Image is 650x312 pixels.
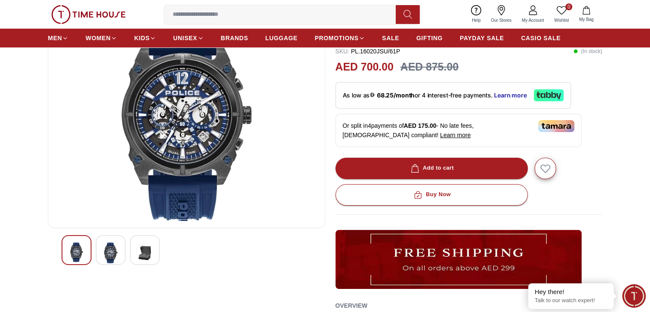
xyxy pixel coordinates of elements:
[315,30,365,46] a: PROMOTIONS
[574,47,602,56] p: ( In stock )
[460,34,504,42] span: PAYDAY SALE
[173,34,197,42] span: UNISEX
[335,59,394,75] h2: AED 700.00
[221,34,248,42] span: BRANDS
[409,163,454,173] div: Add to cart
[85,34,111,42] span: WOMEN
[382,34,399,42] span: SALE
[315,34,359,42] span: PROMOTIONS
[416,30,443,46] a: GIFTING
[488,17,515,24] span: Our Stores
[404,122,436,129] span: AED 175.00
[468,17,484,24] span: Help
[103,242,118,263] img: POLICE Men's Multi Function Blue Dial Watch - PL.16020JSU/61P
[576,16,597,23] span: My Bag
[51,5,126,24] img: ...
[335,230,582,289] img: ...
[622,284,646,308] div: Chat Widget
[134,34,150,42] span: KIDS
[518,17,547,24] span: My Account
[265,30,298,46] a: LUGGAGE
[134,30,156,46] a: KIDS
[521,34,561,42] span: CASIO SALE
[467,3,486,25] a: Help
[335,299,368,312] h2: Overview
[460,30,504,46] a: PAYDAY SALE
[416,34,443,42] span: GIFTING
[137,242,153,263] img: POLICE Men's Multi Function Blue Dial Watch - PL.16020JSU/61P
[55,16,318,221] img: POLICE Men's Multi Function Blue Dial Watch - PL.16020JSU/61P
[574,4,599,24] button: My Bag
[412,190,450,200] div: Buy Now
[535,297,607,304] p: Talk to our watch expert!
[565,3,572,10] span: 0
[440,132,471,138] span: Learn more
[400,59,459,75] h3: AED 875.00
[48,34,62,42] span: MEN
[85,30,117,46] a: WOMEN
[335,184,528,206] button: Buy Now
[335,158,528,179] button: Add to cart
[221,30,248,46] a: BRANDS
[535,288,607,296] div: Hey there!
[551,17,572,24] span: Wishlist
[335,114,582,147] div: Or split in 4 payments of - No late fees, [DEMOGRAPHIC_DATA] compliant!
[265,34,298,42] span: LUGGAGE
[48,30,68,46] a: MEN
[521,30,561,46] a: CASIO SALE
[382,30,399,46] a: SALE
[549,3,574,25] a: 0Wishlist
[335,47,400,56] p: PL.16020JSU/61P
[173,30,203,46] a: UNISEX
[335,48,350,55] span: SKU :
[538,120,574,132] img: Tamara
[486,3,517,25] a: Our Stores
[69,242,84,262] img: POLICE Men's Multi Function Blue Dial Watch - PL.16020JSU/61P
